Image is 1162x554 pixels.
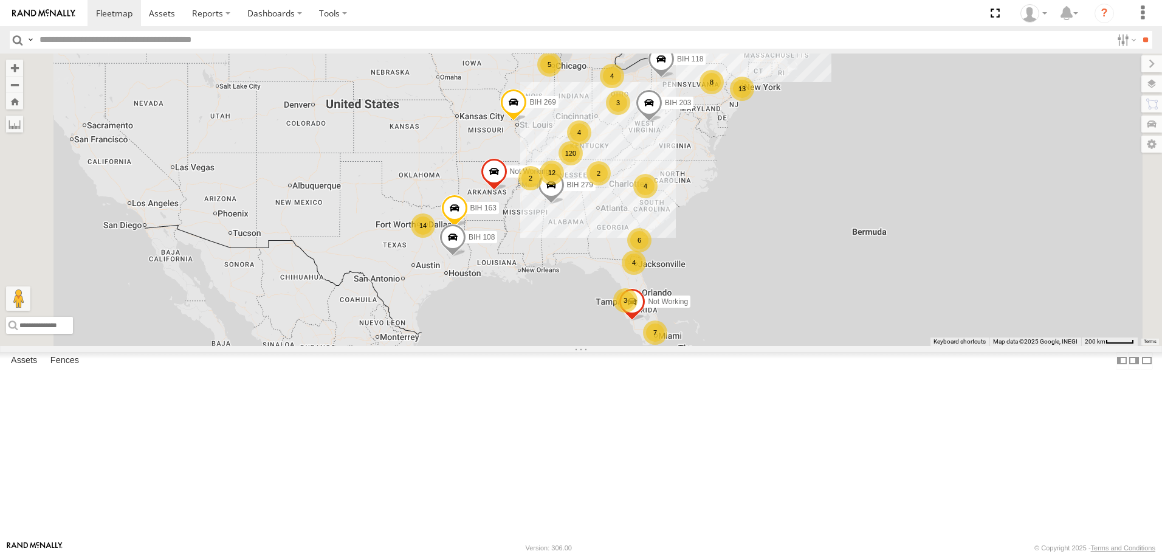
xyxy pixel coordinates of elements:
div: 4 [567,120,591,145]
label: Dock Summary Table to the Right [1128,352,1140,370]
label: Search Query [26,31,35,49]
div: 4 [600,64,624,88]
div: 14 [411,213,435,238]
span: BIH 108 [469,233,495,241]
label: Hide Summary Table [1141,352,1153,370]
a: Terms (opens in new tab) [1144,339,1157,344]
div: 5 [537,52,562,77]
span: BIH 118 [677,55,703,63]
div: 7 [643,320,667,345]
div: 8 [700,70,724,94]
button: Map Scale: 200 km per 43 pixels [1081,338,1138,346]
span: BIH 163 [470,204,497,212]
div: 12 [540,161,564,185]
label: Map Settings [1141,136,1162,153]
label: Search Filter Options [1112,31,1138,49]
img: rand-logo.svg [12,9,75,18]
button: Keyboard shortcuts [933,338,986,346]
span: 200 km [1085,338,1105,345]
label: Dock Summary Table to the Left [1116,352,1128,370]
span: BIH 279 [567,181,593,189]
div: 2 [518,166,543,190]
a: Terms and Conditions [1091,544,1155,552]
button: Zoom in [6,60,23,76]
div: Version: 306.00 [526,544,572,552]
div: 2 [586,161,611,185]
div: 4 [633,174,658,198]
div: © Copyright 2025 - [1034,544,1155,552]
span: Map data ©2025 Google, INEGI [993,338,1078,345]
span: Not Working [648,298,688,306]
div: 120 [559,141,583,165]
i: ? [1095,4,1114,23]
span: BIH 269 [529,99,555,107]
span: BIH 203 [665,99,691,107]
div: 13 [730,77,754,101]
div: 3 [606,91,630,115]
div: 6 [627,228,651,252]
button: Zoom Home [6,93,23,109]
label: Assets [5,353,43,370]
button: Zoom out [6,76,23,93]
span: Not Working [510,168,550,176]
button: Drag Pegman onto the map to open Street View [6,286,30,311]
label: Fences [44,353,85,370]
label: Measure [6,116,23,133]
div: 4 [622,251,646,275]
a: Visit our Website [7,542,63,554]
div: Nele . [1016,4,1051,23]
div: 3 [613,288,638,313]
